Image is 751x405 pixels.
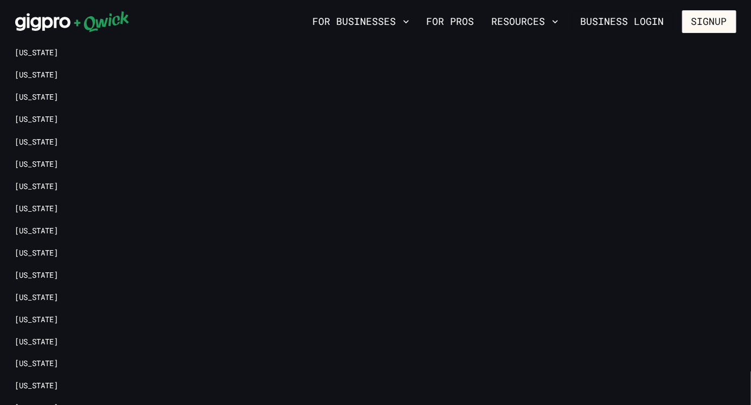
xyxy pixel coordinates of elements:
a: [US_STATE] [15,137,59,147]
a: [US_STATE] [15,48,59,58]
button: For Businesses [309,12,414,31]
a: For Pros [422,12,479,31]
a: Business Login [572,10,673,33]
a: [US_STATE] [15,270,59,280]
a: [US_STATE] [15,114,59,125]
button: Resources [487,12,563,31]
a: [US_STATE] [15,359,59,369]
a: [US_STATE] [15,92,59,102]
a: [US_STATE] [15,181,59,192]
a: [US_STATE] [15,70,59,80]
a: [US_STATE] [15,159,59,169]
button: Signup [682,10,736,33]
a: [US_STATE] [15,226,59,236]
a: [US_STATE] [15,381,59,391]
a: [US_STATE] [15,204,59,214]
a: [US_STATE] [15,292,59,303]
a: [US_STATE] [15,248,59,258]
a: [US_STATE] [15,337,59,347]
a: [US_STATE] [15,315,59,325]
